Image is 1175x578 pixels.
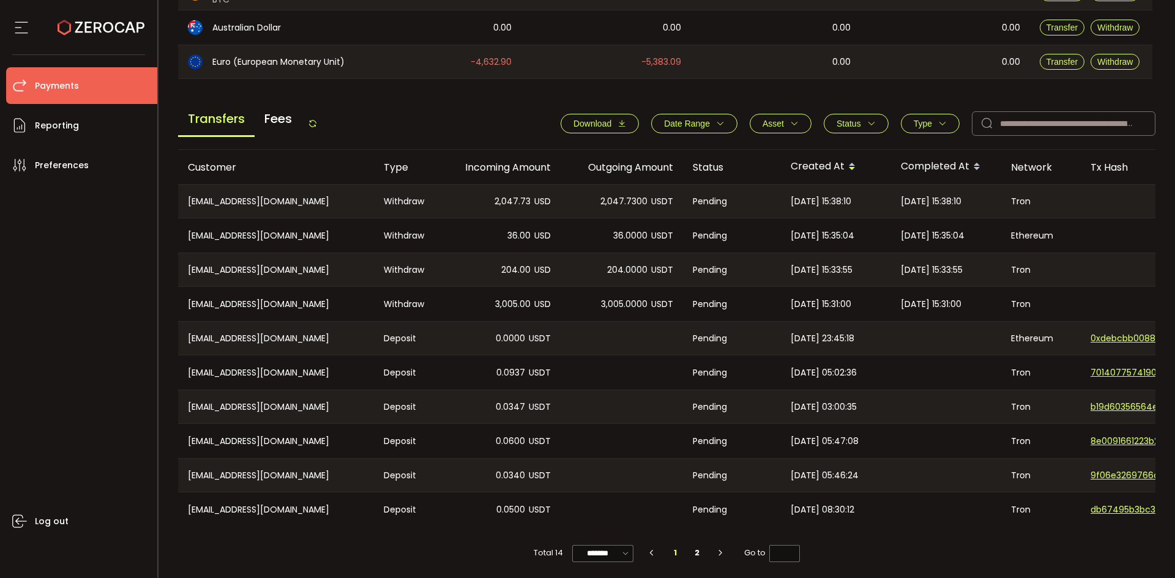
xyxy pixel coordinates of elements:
span: Australian Dollar [212,21,281,34]
span: 0.0600 [496,434,525,448]
div: [EMAIL_ADDRESS][DOMAIN_NAME] [178,355,374,390]
span: Status [837,119,861,128]
span: Date Range [664,119,710,128]
div: Tron [1001,287,1081,321]
div: Customer [178,160,374,174]
span: 3,005.00 [495,297,531,311]
span: Transfers [178,102,255,137]
button: Asset [750,114,811,133]
span: 0.0340 [496,469,525,483]
div: Tron [1001,185,1081,218]
div: Withdraw [374,185,438,218]
button: Date Range [651,114,737,133]
span: USD [534,263,551,277]
span: USDT [651,195,673,209]
span: Pending [693,332,727,346]
span: [DATE] 08:30:12 [791,503,854,517]
div: [EMAIL_ADDRESS][DOMAIN_NAME] [178,459,374,492]
div: Ethereum [1001,218,1081,253]
span: [DATE] 05:46:24 [791,469,859,483]
div: Deposit [374,492,438,527]
div: Withdraw [374,287,438,321]
div: Withdraw [374,253,438,286]
span: 0.00 [663,21,681,35]
span: Reporting [35,117,79,135]
button: Transfer [1040,20,1085,35]
span: USDT [529,332,551,346]
button: Download [561,114,639,133]
span: 0.00 [832,21,851,35]
button: Status [824,114,889,133]
span: USDT [651,263,673,277]
span: 0.0937 [496,366,525,380]
div: Outgoing Amount [561,160,683,174]
span: 204.0000 [607,263,647,277]
span: 0.0000 [496,332,525,346]
iframe: Chat Widget [1114,519,1175,578]
span: [DATE] 15:33:55 [901,263,963,277]
span: Go to [744,544,800,561]
div: Deposit [374,390,438,423]
img: aud_portfolio.svg [188,20,203,35]
span: Pending [693,229,727,243]
div: Tron [1001,355,1081,390]
span: Pending [693,297,727,311]
span: Pending [693,469,727,483]
span: Download [573,119,611,128]
span: Type [914,119,932,128]
span: [DATE] 15:31:00 [791,297,851,311]
span: [DATE] 03:00:35 [791,400,857,414]
div: [EMAIL_ADDRESS][DOMAIN_NAME] [178,253,374,286]
span: 0.00 [1002,21,1020,35]
div: Withdraw [374,218,438,253]
div: [EMAIL_ADDRESS][DOMAIN_NAME] [178,390,374,423]
span: 36.00 [507,229,531,243]
div: Tron [1001,492,1081,527]
span: USD [534,229,551,243]
span: 0.00 [1002,55,1020,69]
span: -5,383.09 [641,55,681,69]
span: USDT [529,469,551,483]
span: Withdraw [1097,23,1133,32]
span: Transfer [1046,57,1078,67]
span: USDT [529,503,551,517]
span: USDT [651,297,673,311]
span: Pending [693,195,727,209]
span: USDT [529,366,551,380]
div: Deposit [374,355,438,390]
span: Log out [35,513,69,530]
span: Pending [693,503,727,517]
div: Created At [781,157,891,177]
span: Total 14 [534,544,563,561]
span: [DATE] 15:33:55 [791,263,852,277]
span: [DATE] 05:47:08 [791,434,859,448]
div: [EMAIL_ADDRESS][DOMAIN_NAME] [178,322,374,355]
span: 204.00 [501,263,531,277]
span: Pending [693,366,727,380]
div: [EMAIL_ADDRESS][DOMAIN_NAME] [178,492,374,527]
span: [DATE] 15:35:04 [901,229,964,243]
li: 1 [664,544,686,561]
span: Asset [763,119,784,128]
div: [EMAIL_ADDRESS][DOMAIN_NAME] [178,424,374,458]
li: 2 [686,544,708,561]
div: Tron [1001,424,1081,458]
button: Withdraw [1091,20,1140,35]
span: 0.0500 [496,503,525,517]
span: Preferences [35,157,89,174]
span: 2,047.7300 [600,195,647,209]
span: Transfer [1046,23,1078,32]
span: Pending [693,434,727,448]
div: Tron [1001,253,1081,286]
span: Pending [693,400,727,414]
div: Tron [1001,390,1081,423]
span: 0.00 [493,21,512,35]
div: Incoming Amount [438,160,561,174]
span: 0.0347 [496,400,525,414]
div: Tron [1001,459,1081,492]
button: Transfer [1040,54,1085,70]
span: USD [534,195,551,209]
span: -4,632.90 [471,55,512,69]
span: [DATE] 15:31:00 [901,297,961,311]
span: [DATE] 15:35:04 [791,229,854,243]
